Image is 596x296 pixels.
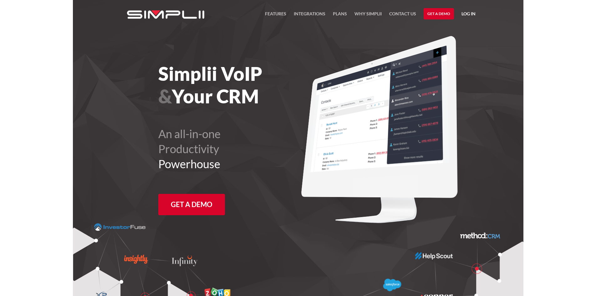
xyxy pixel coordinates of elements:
[158,194,225,215] a: Get a Demo
[158,126,333,171] h2: An all-in-one Productivity
[158,157,220,171] span: Powerhouse
[461,10,476,19] a: Log in
[424,8,454,19] a: Get a Demo
[294,10,325,21] a: Integrations
[127,10,204,19] img: Simplii
[389,10,416,21] a: Contact US
[158,62,333,107] h1: Simplii VoIP Your CRM
[354,10,382,21] a: Why Simplii
[158,85,172,107] span: &
[333,10,347,21] a: Plans
[265,10,286,21] a: FEATURES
